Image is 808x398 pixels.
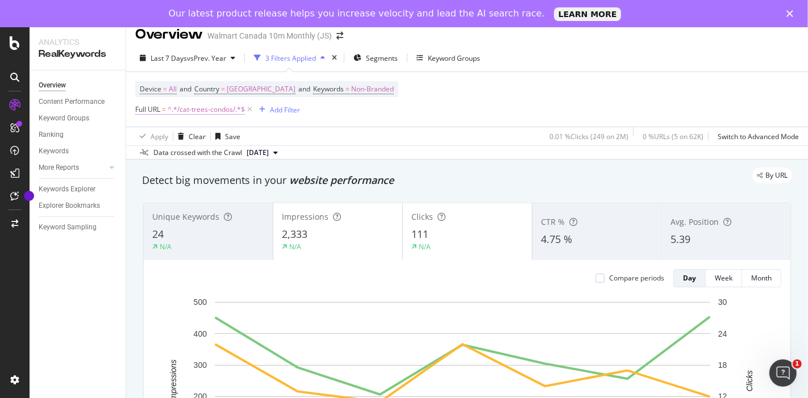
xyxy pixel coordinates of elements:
[330,52,339,64] div: times
[313,84,344,94] span: Keywords
[153,148,242,158] div: Data crossed with the Crawl
[249,49,330,67] button: 3 Filters Applied
[752,167,792,183] div: legacy label
[194,298,207,307] text: 500
[336,32,343,40] div: arrow-right-arrow-left
[39,79,118,91] a: Overview
[173,127,206,145] button: Clear
[786,10,798,17] div: Close
[270,105,300,115] div: Add Filter
[39,145,118,157] a: Keywords
[180,84,191,94] span: and
[160,242,172,252] div: N/A
[39,200,118,212] a: Explorer Bookmarks
[255,103,300,116] button: Add Filter
[351,81,394,97] span: Non-Branded
[227,81,295,97] span: [GEOGRAPHIC_DATA]
[643,132,703,141] div: 0 % URLs ( 5 on 62K )
[428,53,480,63] div: Keyword Groups
[163,84,167,94] span: =
[718,298,727,307] text: 30
[225,132,240,141] div: Save
[135,104,160,114] span: Full URL
[742,269,781,287] button: Month
[769,359,797,387] iframe: Intercom live chat
[39,129,64,141] div: Ranking
[411,211,433,222] span: Clicks
[194,361,207,370] text: 300
[282,227,307,241] span: 2,333
[39,221,118,233] a: Keyword Sampling
[541,216,565,227] span: CTR %
[151,53,187,63] span: Last 7 Days
[39,183,118,195] a: Keywords Explorer
[715,273,732,283] div: Week
[349,49,402,67] button: Segments
[207,30,332,41] div: Walmart Canada 10m Monthly (JS)
[706,269,742,287] button: Week
[39,200,100,212] div: Explorer Bookmarks
[152,227,164,241] span: 24
[169,81,177,97] span: All
[187,53,226,63] span: vs Prev. Year
[745,370,754,391] text: Clicks
[39,96,118,108] a: Content Performance
[152,211,219,222] span: Unique Keywords
[673,269,706,287] button: Day
[670,216,719,227] span: Avg. Position
[549,132,628,141] div: 0.01 % Clicks ( 249 on 2M )
[162,104,166,114] span: =
[683,273,696,283] div: Day
[670,232,690,246] span: 5.39
[242,146,282,160] button: [DATE]
[169,8,545,19] div: Our latest product release helps you increase velocity and lead the AI search race.
[194,84,219,94] span: Country
[765,172,788,179] span: By URL
[39,162,106,174] a: More Reports
[39,112,118,124] a: Keyword Groups
[151,132,168,141] div: Apply
[411,227,428,241] span: 111
[39,145,69,157] div: Keywords
[189,132,206,141] div: Clear
[247,148,269,158] span: 2025 Aug. 15th
[718,329,727,338] text: 24
[39,36,116,48] div: Analytics
[289,242,301,252] div: N/A
[718,132,799,141] div: Switch to Advanced Mode
[793,359,802,368] span: 1
[135,49,240,67] button: Last 7 DaysvsPrev. Year
[194,329,207,338] text: 400
[140,84,161,94] span: Device
[168,102,245,118] span: ^.*/cat-trees-condos/.*$
[221,84,225,94] span: =
[39,221,97,233] div: Keyword Sampling
[541,232,572,246] span: 4.75 %
[39,48,116,61] div: RealKeywords
[135,25,203,44] div: Overview
[718,361,727,370] text: 18
[554,7,622,21] a: LEARN MORE
[135,127,168,145] button: Apply
[366,53,398,63] span: Segments
[298,84,310,94] span: and
[609,273,664,283] div: Compare periods
[39,183,95,195] div: Keywords Explorer
[211,127,240,145] button: Save
[412,49,485,67] button: Keyword Groups
[39,112,89,124] div: Keyword Groups
[419,242,431,252] div: N/A
[713,127,799,145] button: Switch to Advanced Mode
[39,79,66,91] div: Overview
[751,273,772,283] div: Month
[39,129,118,141] a: Ranking
[24,191,34,201] div: Tooltip anchor
[282,211,328,222] span: Impressions
[39,96,105,108] div: Content Performance
[265,53,316,63] div: 3 Filters Applied
[39,162,79,174] div: More Reports
[345,84,349,94] span: =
